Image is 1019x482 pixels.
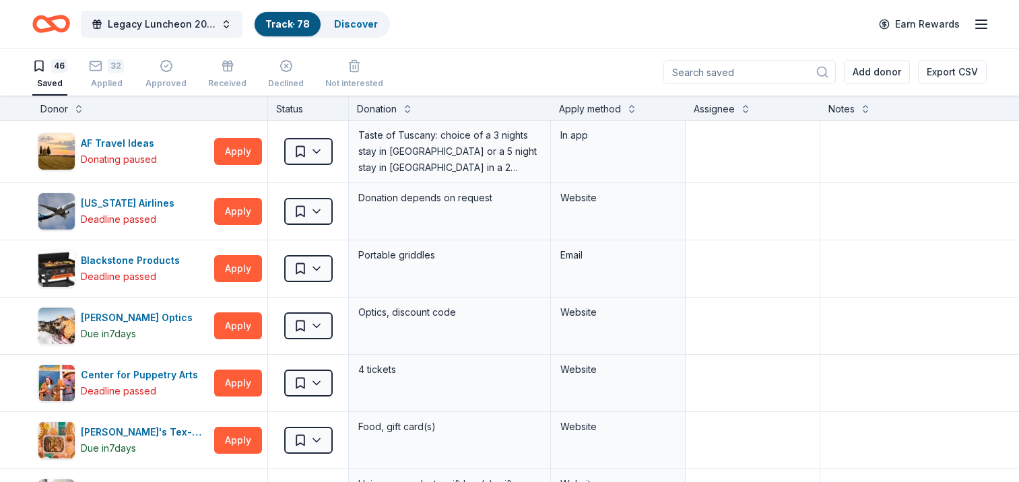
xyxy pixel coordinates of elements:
[214,255,262,282] button: Apply
[81,135,160,151] div: AF Travel Ideas
[81,326,136,342] div: Due in 7 days
[325,54,383,96] button: Not interested
[38,421,209,459] button: Image for Chuy's Tex-Mex[PERSON_NAME]'s Tex-MexDue in7days
[81,383,156,399] div: Deadline passed
[81,269,156,285] div: Deadline passed
[357,246,542,265] div: Portable griddles
[81,195,180,211] div: [US_STATE] Airlines
[38,193,75,230] img: Image for Alaska Airlines
[32,8,70,40] a: Home
[38,364,209,402] button: Image for Center for Puppetry ArtsCenter for Puppetry ArtsDeadline passed
[81,11,242,38] button: Legacy Luncheon 2025
[38,308,75,344] img: Image for Burris Optics
[38,133,209,170] button: Image for AF Travel IdeasAF Travel IdeasDonating paused
[32,78,67,89] div: Saved
[357,360,542,379] div: 4 tickets
[81,367,203,383] div: Center for Puppetry Arts
[208,78,246,89] div: Received
[214,312,262,339] button: Apply
[357,126,542,177] div: Taste of Tuscany: choice of a 3 nights stay in [GEOGRAPHIC_DATA] or a 5 night stay in [GEOGRAPHIC...
[560,304,676,320] div: Website
[38,307,209,345] button: Image for Burris Optics[PERSON_NAME] OpticsDue in7days
[40,101,68,117] div: Donor
[81,440,136,456] div: Due in 7 days
[81,424,209,440] div: [PERSON_NAME]'s Tex-Mex
[108,59,124,73] div: 32
[38,422,75,458] img: Image for Chuy's Tex-Mex
[871,12,968,36] a: Earn Rewards
[560,190,676,206] div: Website
[81,310,198,326] div: [PERSON_NAME] Optics
[663,60,836,84] input: Search saved
[828,101,855,117] div: Notes
[357,303,542,322] div: Optics, discount code
[694,101,735,117] div: Assignee
[268,96,349,120] div: Status
[265,18,310,30] a: Track· 78
[559,101,621,117] div: Apply method
[844,60,910,84] button: Add donor
[268,54,304,96] button: Declined
[560,127,676,143] div: In app
[268,78,304,89] div: Declined
[38,365,75,401] img: Image for Center for Puppetry Arts
[560,247,676,263] div: Email
[38,250,75,287] img: Image for Blackstone Products
[108,16,216,32] span: Legacy Luncheon 2025
[145,54,187,96] button: Approved
[51,59,67,73] div: 46
[325,78,383,89] div: Not interested
[38,250,209,287] button: Image for Blackstone ProductsBlackstone ProductsDeadline passed
[81,252,185,269] div: Blackstone Products
[89,54,124,96] button: 32Applied
[145,78,187,89] div: Approved
[81,211,156,228] div: Deadline passed
[208,54,246,96] button: Received
[38,133,75,170] img: Image for AF Travel Ideas
[357,188,542,207] div: Donation depends on request
[357,101,397,117] div: Donation
[214,138,262,165] button: Apply
[560,361,676,378] div: Website
[214,198,262,225] button: Apply
[214,427,262,454] button: Apply
[89,78,124,89] div: Applied
[253,11,390,38] button: Track· 78Discover
[38,193,209,230] button: Image for Alaska Airlines[US_STATE] AirlinesDeadline passed
[357,417,542,436] div: Food, gift card(s)
[214,370,262,397] button: Apply
[32,54,67,96] button: 46Saved
[918,60,987,84] button: Export CSV
[81,151,157,168] div: Donating paused
[560,419,676,435] div: Website
[334,18,378,30] a: Discover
